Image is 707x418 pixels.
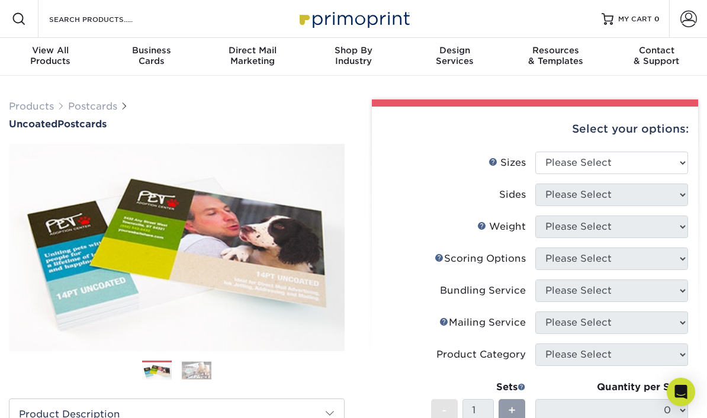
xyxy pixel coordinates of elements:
[303,45,404,56] span: Shop By
[101,38,203,76] a: BusinessCards
[68,101,117,112] a: Postcards
[404,38,505,76] a: DesignServices
[381,107,689,152] div: Select your options:
[101,45,203,56] span: Business
[142,361,172,382] img: Postcards 01
[9,118,345,130] h1: Postcards
[202,45,303,66] div: Marketing
[404,45,505,56] span: Design
[606,45,707,56] span: Contact
[505,45,606,56] span: Resources
[303,45,404,66] div: Industry
[477,220,526,234] div: Weight
[499,188,526,202] div: Sides
[654,15,660,23] span: 0
[606,45,707,66] div: & Support
[9,101,54,112] a: Products
[505,45,606,66] div: & Templates
[9,118,345,130] a: UncoatedPostcards
[436,348,526,362] div: Product Category
[202,45,303,56] span: Direct Mail
[101,45,203,66] div: Cards
[294,6,413,31] img: Primoprint
[606,38,707,76] a: Contact& Support
[618,14,652,24] span: MY CART
[9,118,57,130] span: Uncoated
[431,380,526,394] div: Sets
[439,316,526,330] div: Mailing Service
[202,38,303,76] a: Direct MailMarketing
[48,12,163,26] input: SEARCH PRODUCTS.....
[9,131,345,364] img: Uncoated 01
[505,38,606,76] a: Resources& Templates
[489,156,526,170] div: Sizes
[440,284,526,298] div: Bundling Service
[404,45,505,66] div: Services
[303,38,404,76] a: Shop ByIndustry
[667,378,695,406] div: Open Intercom Messenger
[435,252,526,266] div: Scoring Options
[535,380,689,394] div: Quantity per Set
[182,361,211,380] img: Postcards 02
